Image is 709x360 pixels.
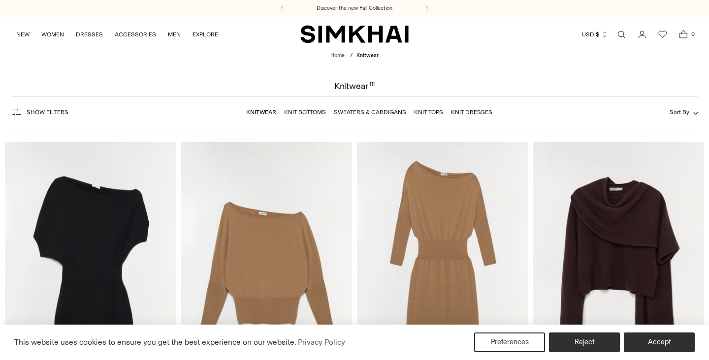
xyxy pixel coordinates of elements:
[350,52,353,60] div: /
[76,24,103,45] a: DRESSES
[356,52,379,59] span: Knitwear
[632,25,652,44] a: Go to the account page
[369,82,375,90] div: 111
[284,109,326,116] a: Knit Bottoms
[330,52,379,60] nav: breadcrumbs
[549,332,620,352] button: Reject
[330,52,345,59] a: Home
[317,4,392,12] a: Discover the new Fall Collection
[414,109,443,116] a: Knit Tops
[246,109,276,116] a: Knitwear
[334,82,375,90] h1: Knitwear
[16,24,30,45] a: NEW
[27,109,68,116] span: Show Filters
[674,25,693,44] a: Open cart modal
[168,24,181,45] a: MEN
[14,337,296,347] span: This website uses cookies to ensure you get the best experience on our website.
[451,109,492,116] a: Knit Dresses
[670,107,698,118] button: Sort By
[246,102,492,122] nav: Linked collections
[653,25,673,44] a: Wishlist
[688,30,697,38] span: 0
[296,335,347,350] a: Privacy Policy (opens in a new tab)
[41,24,64,45] a: WOMEN
[11,104,68,120] button: Show Filters
[115,24,156,45] a: ACCESSORIES
[670,109,689,116] span: Sort By
[334,109,406,116] a: Sweaters & Cardigans
[612,25,631,44] a: Open search modal
[474,332,545,352] button: Preferences
[624,332,695,352] button: Accept
[300,25,409,44] a: SIMKHAI
[193,24,218,45] a: EXPLORE
[582,24,608,45] button: USD $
